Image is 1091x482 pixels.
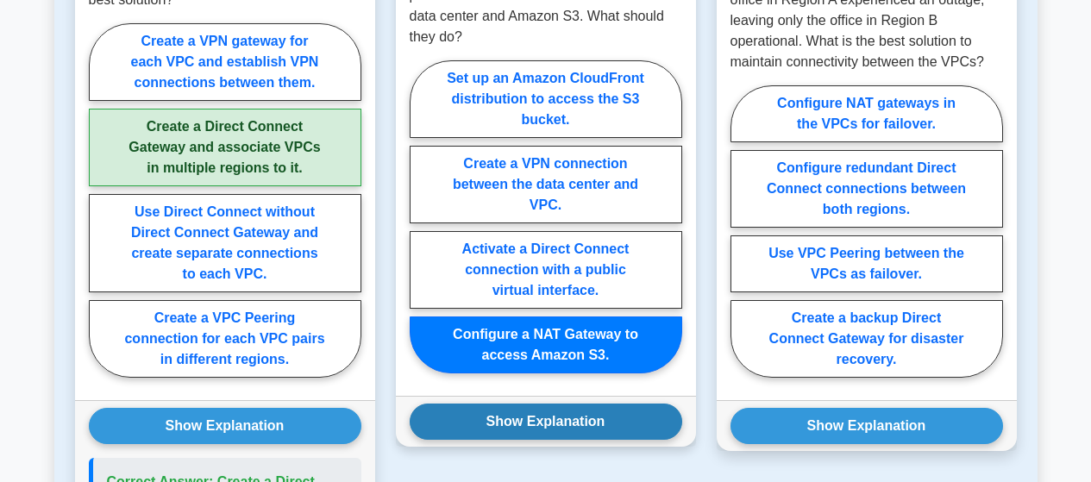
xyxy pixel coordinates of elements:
[410,60,682,138] label: Set up an Amazon CloudFront distribution to access the S3 bucket.
[730,408,1003,444] button: Show Explanation
[410,316,682,373] label: Configure a NAT Gateway to access Amazon S3.
[730,150,1003,228] label: Configure redundant Direct Connect connections between both regions.
[89,194,361,292] label: Use Direct Connect without Direct Connect Gateway and create separate connections to each VPC.
[89,300,361,378] label: Create a VPC Peering connection for each VPC pairs in different regions.
[730,300,1003,378] label: Create a backup Direct Connect Gateway for disaster recovery.
[89,23,361,101] label: Create a VPN gateway for each VPC and establish VPN connections between them.
[89,408,361,444] button: Show Explanation
[730,85,1003,142] label: Configure NAT gateways in the VPCs for failover.
[410,231,682,309] label: Activate a Direct Connect connection with a public virtual interface.
[730,235,1003,292] label: Use VPC Peering between the VPCs as failover.
[89,109,361,186] label: Create a Direct Connect Gateway and associate VPCs in multiple regions to it.
[410,146,682,223] label: Create a VPN connection between the data center and VPC.
[410,404,682,440] button: Show Explanation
